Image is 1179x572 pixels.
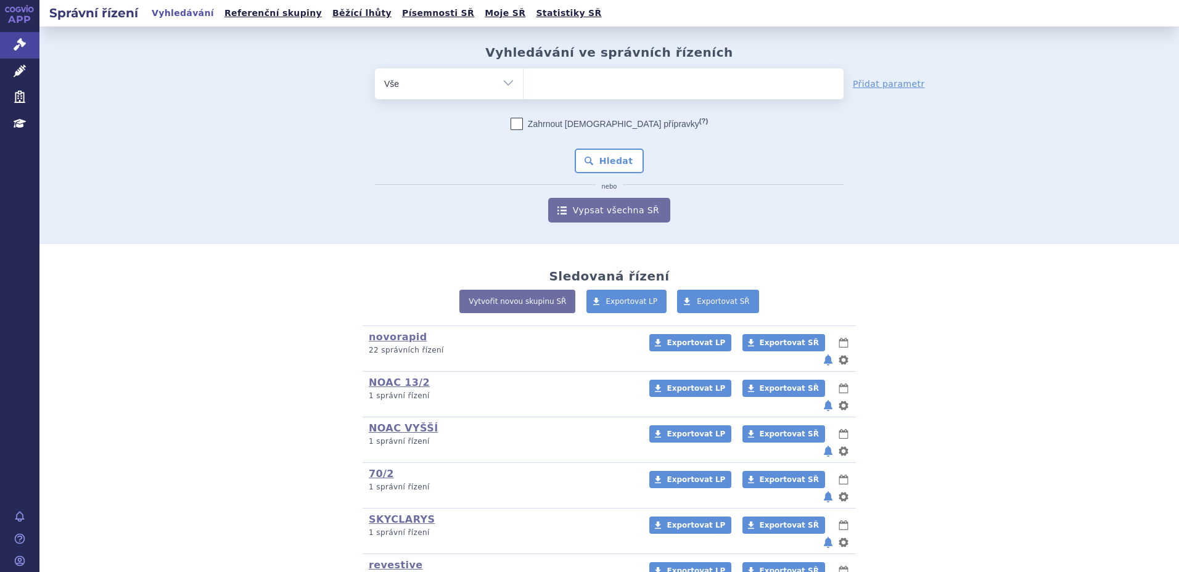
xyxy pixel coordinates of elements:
[398,5,478,22] a: Písemnosti SŘ
[822,444,834,459] button: notifikace
[606,297,658,306] span: Exportovat LP
[667,521,725,529] span: Exportovat LP
[549,269,669,284] h2: Sledovaná řízení
[575,149,644,173] button: Hledat
[369,436,633,447] p: 1 správní řízení
[369,482,633,492] p: 1 správní řízení
[822,353,834,367] button: notifikace
[837,535,850,550] button: nastavení
[649,471,731,488] a: Exportovat LP
[511,118,708,130] label: Zahrnout [DEMOGRAPHIC_DATA] přípravky
[760,521,819,529] span: Exportovat SŘ
[697,297,750,306] span: Exportovat SŘ
[548,198,670,223] a: Vypsat všechna SŘ
[699,117,708,125] abbr: (?)
[822,398,834,413] button: notifikace
[369,422,438,434] a: NOAC VYŠŠÍ
[667,475,725,484] span: Exportovat LP
[369,377,430,388] a: NOAC 13/2
[853,78,925,90] a: Přidat parametr
[760,384,819,393] span: Exportovat SŘ
[649,334,731,351] a: Exportovat LP
[667,384,725,393] span: Exportovat LP
[837,444,850,459] button: nastavení
[667,430,725,438] span: Exportovat LP
[369,345,633,356] p: 22 správních řízení
[369,559,423,571] a: revestive
[742,517,825,534] a: Exportovat SŘ
[586,290,667,313] a: Exportovat LP
[760,475,819,484] span: Exportovat SŘ
[485,45,733,60] h2: Vyhledávání ve správních řízeních
[369,331,427,343] a: novorapid
[837,381,850,396] button: lhůty
[742,334,825,351] a: Exportovat SŘ
[459,290,575,313] a: Vytvořit novou skupinu SŘ
[649,517,731,534] a: Exportovat LP
[369,513,435,525] a: SKYCLARYS
[837,472,850,487] button: lhůty
[649,425,731,443] a: Exportovat LP
[837,518,850,533] button: lhůty
[329,5,395,22] a: Běžící lhůty
[369,528,633,538] p: 1 správní řízení
[742,471,825,488] a: Exportovat SŘ
[837,427,850,441] button: lhůty
[369,391,633,401] p: 1 správní řízení
[148,5,218,22] a: Vyhledávání
[221,5,326,22] a: Referenční skupiny
[39,4,148,22] h2: Správní řízení
[837,398,850,413] button: nastavení
[760,430,819,438] span: Exportovat SŘ
[369,468,394,480] a: 70/2
[649,380,731,397] a: Exportovat LP
[677,290,759,313] a: Exportovat SŘ
[822,535,834,550] button: notifikace
[742,425,825,443] a: Exportovat SŘ
[837,335,850,350] button: lhůty
[532,5,605,22] a: Statistiky SŘ
[481,5,529,22] a: Moje SŘ
[822,489,834,504] button: notifikace
[667,338,725,347] span: Exportovat LP
[760,338,819,347] span: Exportovat SŘ
[742,380,825,397] a: Exportovat SŘ
[596,183,623,190] i: nebo
[837,353,850,367] button: nastavení
[837,489,850,504] button: nastavení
